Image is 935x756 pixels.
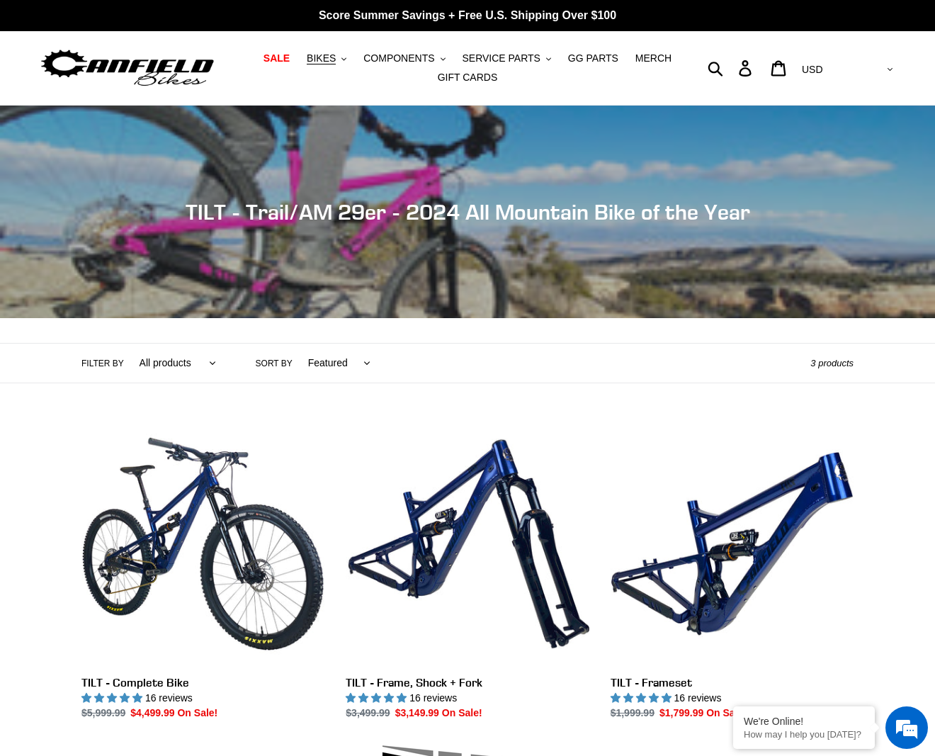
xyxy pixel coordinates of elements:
[356,49,452,68] button: COMPONENTS
[256,357,293,370] label: Sort by
[462,52,540,64] span: SERVICE PARTS
[455,49,557,68] button: SERVICE PARTS
[263,52,290,64] span: SALE
[39,46,216,91] img: Canfield Bikes
[431,68,505,87] a: GIFT CARDS
[81,357,124,370] label: Filter by
[363,52,434,64] span: COMPONENTS
[561,49,625,68] a: GG PARTS
[186,199,750,225] span: TILT - Trail/AM 29er - 2024 All Mountain Bike of the Year
[635,52,671,64] span: MERCH
[256,49,297,68] a: SALE
[300,49,353,68] button: BIKES
[628,49,679,68] a: MERCH
[307,52,336,64] span: BIKES
[438,72,498,84] span: GIFT CARDS
[568,52,618,64] span: GG PARTS
[744,729,864,740] p: How may I help you today?
[810,358,854,368] span: 3 products
[744,716,864,727] div: We're Online!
